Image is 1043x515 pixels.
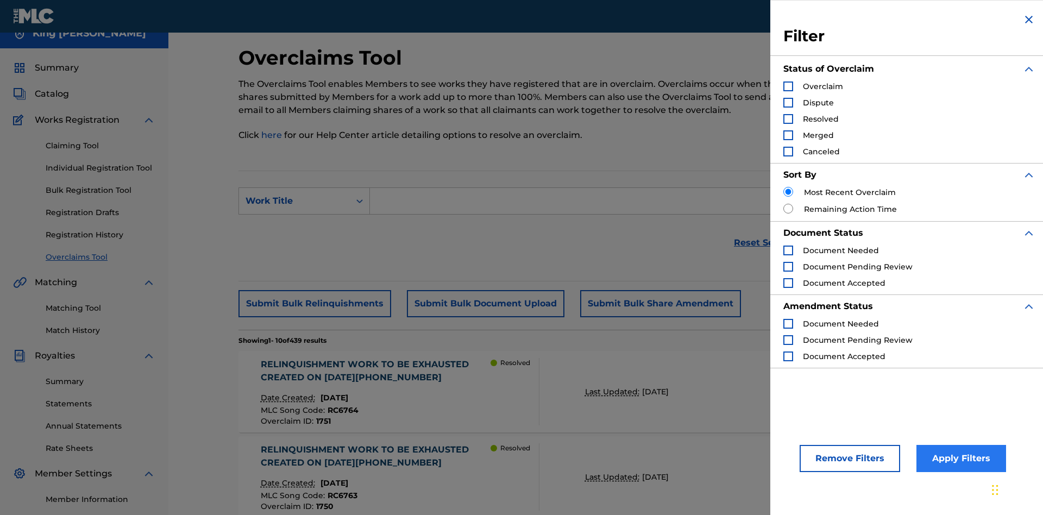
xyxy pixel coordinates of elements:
[261,443,491,469] div: RELINQUISHMENT WORK TO BE EXHAUSTED CREATED ON [DATE][PHONE_NUMBER]
[238,351,973,432] a: RELINQUISHMENT WORK TO BE EXHAUSTED CREATED ON [DATE][PHONE_NUMBER]Date Created:[DATE]MLC Song Co...
[13,349,26,362] img: Royalties
[803,278,885,288] span: Document Accepted
[13,61,26,74] img: Summary
[13,87,26,101] img: Catalog
[407,290,564,317] button: Submit Bulk Document Upload
[1022,13,1035,26] img: close
[783,64,874,74] strong: Status of Overclaim
[238,78,804,117] p: The Overclaims Tool enables Members to see works they have registered that are in overclaim. Over...
[246,194,343,208] div: Work Title
[783,169,816,180] strong: Sort By
[13,114,27,127] img: Works Registration
[803,246,879,255] span: Document Needed
[328,405,359,415] span: RC6764
[13,87,69,101] a: CatalogCatalog
[803,335,913,345] span: Document Pending Review
[728,231,799,255] a: Reset Search
[238,336,326,346] p: Showing 1 - 10 of 439 results
[261,416,316,426] span: Overclaim ID :
[783,27,1035,46] h3: Filter
[585,472,642,483] p: Last Updated:
[1022,168,1035,181] img: expand
[13,8,55,24] img: MLC Logo
[238,290,391,317] button: Submit Bulk Relinquishments
[1022,227,1035,240] img: expand
[238,129,804,142] p: Click for our Help Center article detailing options to resolve an overclaim.
[500,443,530,453] p: Resolved
[803,319,879,329] span: Document Needed
[33,27,146,40] h5: King McTesterson
[321,478,348,488] span: [DATE]
[142,114,155,127] img: expand
[46,252,155,263] a: Overclaims Tool
[46,303,155,314] a: Matching Tool
[13,27,26,40] img: Accounts
[35,61,79,74] span: Summary
[46,398,155,410] a: Statements
[316,501,334,511] span: 1750
[316,416,331,426] span: 1751
[992,474,998,506] div: Drag
[803,130,834,140] span: Merged
[261,358,491,384] div: RELINQUISHMENT WORK TO BE EXHAUSTED CREATED ON [DATE][PHONE_NUMBER]
[803,262,913,272] span: Document Pending Review
[261,392,318,404] p: Date Created:
[803,81,843,91] span: Overclaim
[46,207,155,218] a: Registration Drafts
[321,393,348,403] span: [DATE]
[142,349,155,362] img: expand
[46,376,155,387] a: Summary
[783,301,873,311] strong: Amendment Status
[238,187,973,265] form: Search Form
[13,467,26,480] img: Member Settings
[261,405,328,415] span: MLC Song Code :
[35,87,69,101] span: Catalog
[13,61,79,74] a: SummarySummary
[35,276,77,289] span: Matching
[46,185,155,196] a: Bulk Registration Tool
[261,491,328,500] span: MLC Song Code :
[35,349,75,362] span: Royalties
[783,228,863,238] strong: Document Status
[35,467,112,480] span: Member Settings
[804,204,897,215] label: Remaining Action Time
[989,463,1043,515] iframe: Chat Widget
[142,276,155,289] img: expand
[46,325,155,336] a: Match History
[261,501,316,511] span: Overclaim ID :
[804,187,896,198] label: Most Recent Overclaim
[642,472,669,482] span: [DATE]
[803,351,885,361] span: Document Accepted
[803,98,834,108] span: Dispute
[261,478,318,489] p: Date Created:
[142,467,155,480] img: expand
[46,162,155,174] a: Individual Registration Tool
[916,445,1006,472] button: Apply Filters
[1022,62,1035,76] img: expand
[580,290,741,317] button: Submit Bulk Share Amendment
[35,114,120,127] span: Works Registration
[261,130,284,140] a: here
[328,491,357,500] span: RC6763
[46,494,155,505] a: Member Information
[46,140,155,152] a: Claiming Tool
[800,445,900,472] button: Remove Filters
[1022,300,1035,313] img: expand
[803,114,839,124] span: Resolved
[500,358,530,368] p: Resolved
[585,386,642,398] p: Last Updated:
[803,147,840,156] span: Canceled
[46,443,155,454] a: Rate Sheets
[46,420,155,432] a: Annual Statements
[46,229,155,241] a: Registration History
[13,276,27,289] img: Matching
[642,387,669,397] span: [DATE]
[238,46,407,70] h2: Overclaims Tool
